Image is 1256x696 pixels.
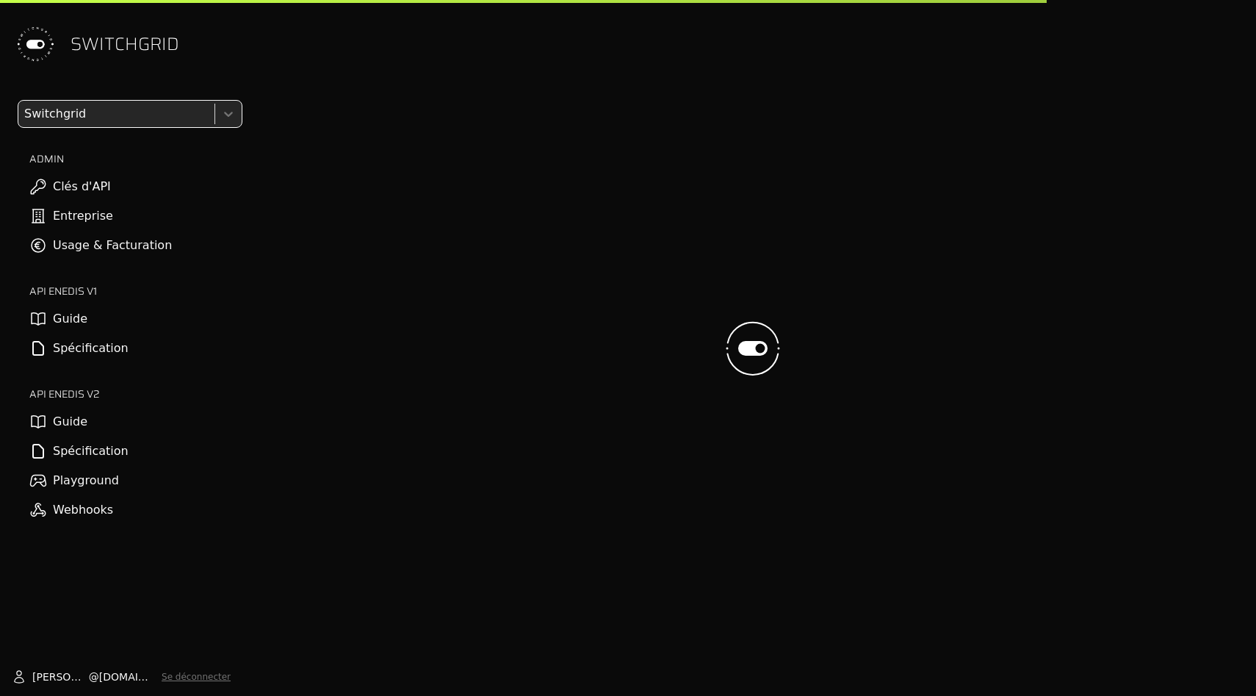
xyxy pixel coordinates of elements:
[32,670,89,684] span: [PERSON_NAME]
[71,32,179,56] span: SWITCHGRID
[12,21,59,68] img: Switchgrid Logo
[89,670,99,684] span: @
[29,387,242,401] h2: API ENEDIS v2
[99,670,156,684] span: [DOMAIN_NAME]
[29,284,242,298] h2: API ENEDIS v1
[29,151,242,166] h2: ADMIN
[162,671,231,683] button: Se déconnecter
